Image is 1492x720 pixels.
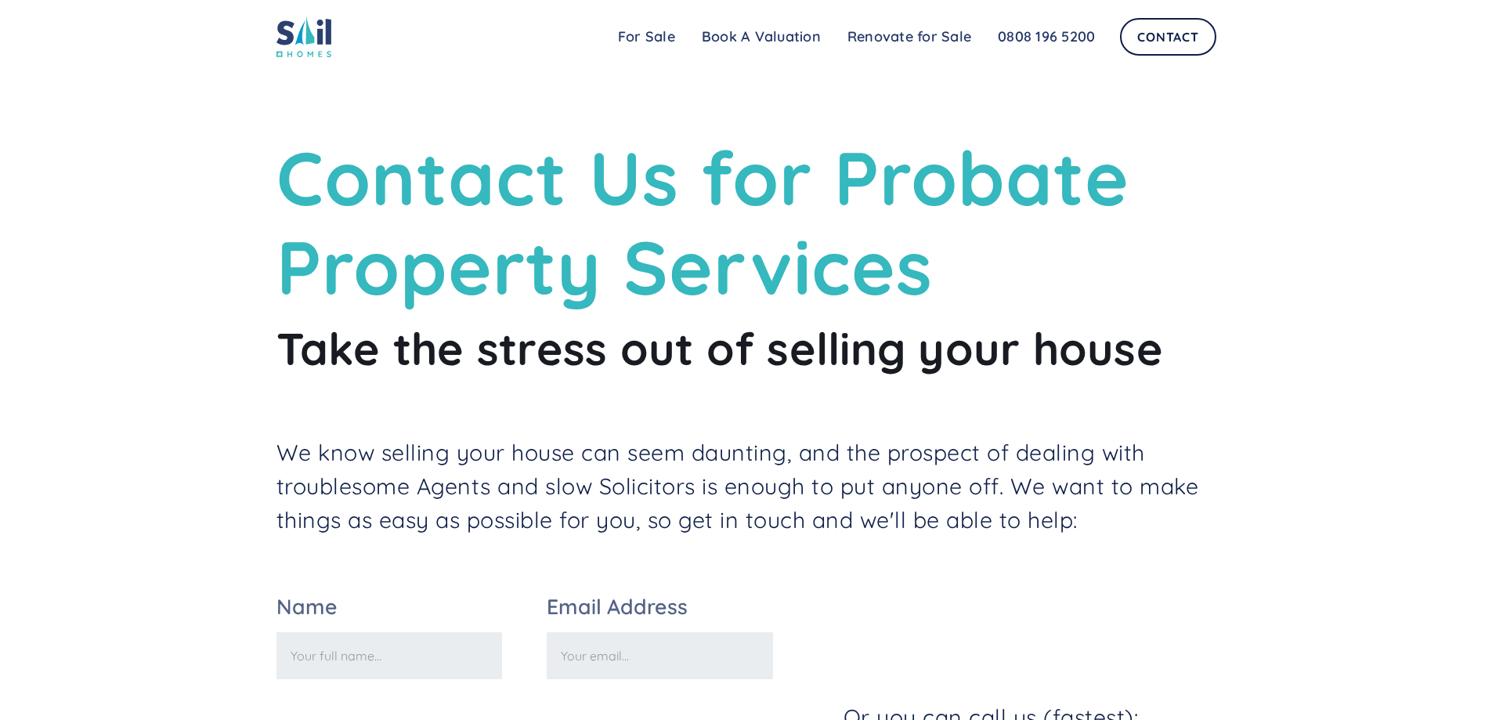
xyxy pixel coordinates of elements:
[547,632,773,679] input: Your email...
[276,436,1216,537] p: We know selling your house can seem daunting, and the prospect of dealing with troublesome Agents...
[276,16,331,57] img: sail home logo colored
[276,133,1216,313] h1: Contact Us for Probate Property Services
[605,21,688,52] a: For Sale
[1120,18,1216,56] a: Contact
[276,632,503,679] input: Your full name...
[688,21,834,52] a: Book A Valuation
[984,21,1108,52] a: 0808 196 5200
[276,320,1216,376] h2: Take the stress out of selling your house
[834,21,984,52] a: Renovate for Sale
[547,596,773,617] label: Email Address
[276,596,503,617] label: Name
